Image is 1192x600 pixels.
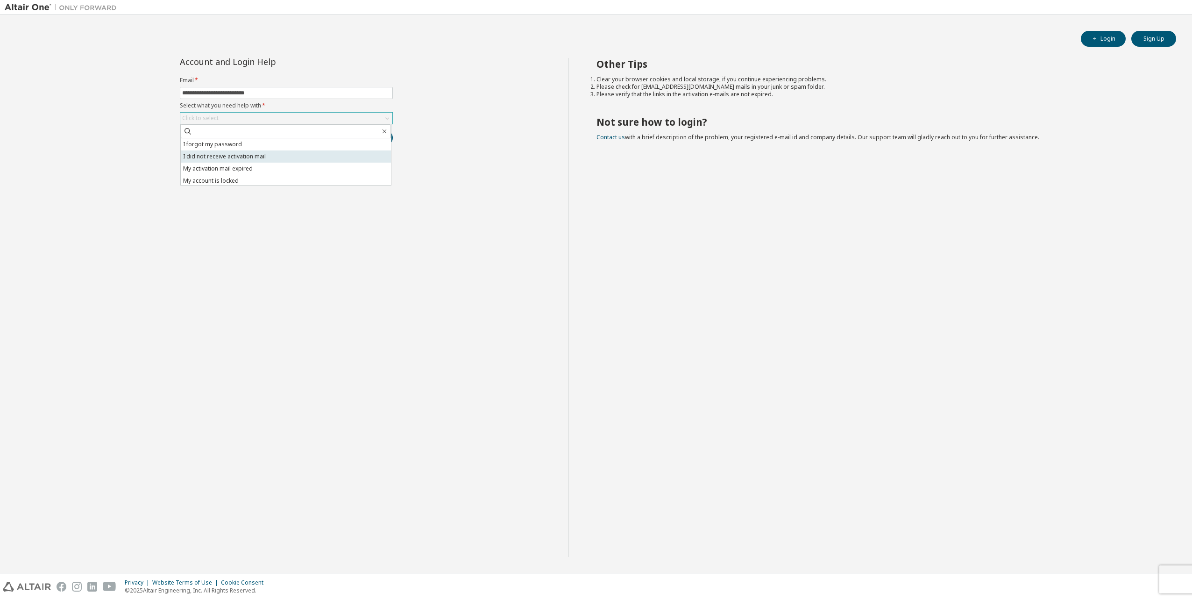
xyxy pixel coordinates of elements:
[152,579,221,586] div: Website Terms of Use
[180,77,393,84] label: Email
[72,582,82,592] img: instagram.svg
[181,138,391,150] li: I forgot my password
[1131,31,1176,47] button: Sign Up
[1081,31,1126,47] button: Login
[180,113,392,124] div: Click to select
[180,58,350,65] div: Account and Login Help
[182,114,219,122] div: Click to select
[221,579,269,586] div: Cookie Consent
[180,102,393,109] label: Select what you need help with
[5,3,121,12] img: Altair One
[596,133,625,141] a: Contact us
[596,83,1160,91] li: Please check for [EMAIL_ADDRESS][DOMAIN_NAME] mails in your junk or spam folder.
[125,579,152,586] div: Privacy
[57,582,66,592] img: facebook.svg
[3,582,51,592] img: altair_logo.svg
[125,586,269,594] p: © 2025 Altair Engineering, Inc. All Rights Reserved.
[596,133,1039,141] span: with a brief description of the problem, your registered e-mail id and company details. Our suppo...
[103,582,116,592] img: youtube.svg
[596,76,1160,83] li: Clear your browser cookies and local storage, if you continue experiencing problems.
[87,582,97,592] img: linkedin.svg
[596,91,1160,98] li: Please verify that the links in the activation e-mails are not expired.
[596,116,1160,128] h2: Not sure how to login?
[596,58,1160,70] h2: Other Tips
